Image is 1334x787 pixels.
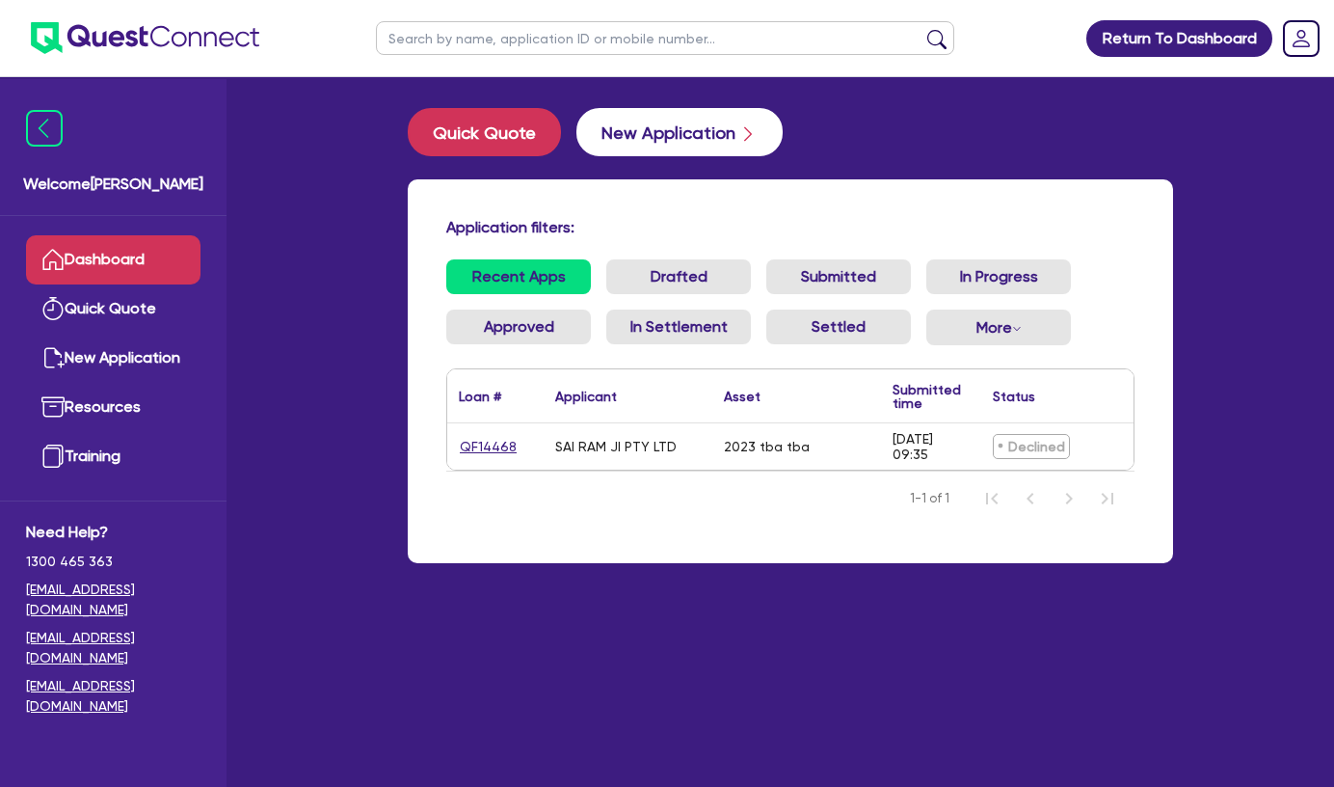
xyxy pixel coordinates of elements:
[41,445,65,468] img: training
[408,108,576,156] a: Quick Quote
[1050,479,1088,518] button: Next Page
[926,310,1071,345] button: Dropdown toggle
[926,259,1071,294] a: In Progress
[41,346,65,369] img: new-application
[1011,479,1050,518] button: Previous Page
[606,259,751,294] a: Drafted
[26,580,200,620] a: [EMAIL_ADDRESS][DOMAIN_NAME]
[459,436,518,458] a: QF14468
[41,297,65,320] img: quick-quote
[724,390,760,403] div: Asset
[993,434,1070,459] span: Declined
[973,479,1011,518] button: First Page
[26,110,63,147] img: icon-menu-close
[576,108,783,156] button: New Application
[910,489,949,508] span: 1-1 of 1
[766,310,911,344] a: Settled
[993,390,1035,403] div: Status
[766,259,911,294] a: Submitted
[26,235,200,285] a: Dashboard
[26,628,200,668] a: [EMAIL_ADDRESS][DOMAIN_NAME]
[26,521,200,544] span: Need Help?
[555,390,617,403] div: Applicant
[446,310,591,344] a: Approved
[31,22,259,54] img: quest-connect-logo-blue
[555,439,677,454] div: SAI RAM JI PTY LTD
[446,259,591,294] a: Recent Apps
[1086,20,1272,57] a: Return To Dashboard
[23,173,203,196] span: Welcome [PERSON_NAME]
[446,218,1134,236] h4: Application filters:
[26,552,200,572] span: 1300 465 363
[893,431,970,462] div: [DATE] 09:35
[26,334,200,383] a: New Application
[606,310,751,344] a: In Settlement
[376,21,954,55] input: Search by name, application ID or mobile number...
[893,383,961,410] div: Submitted time
[26,285,200,334] a: Quick Quote
[1276,14,1326,64] a: Dropdown toggle
[26,383,200,432] a: Resources
[26,676,200,717] a: [EMAIL_ADDRESS][DOMAIN_NAME]
[41,395,65,419] img: resources
[26,432,200,481] a: Training
[724,439,810,454] div: 2023 tba tba
[459,390,501,403] div: Loan #
[1088,479,1127,518] button: Last Page
[408,108,561,156] button: Quick Quote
